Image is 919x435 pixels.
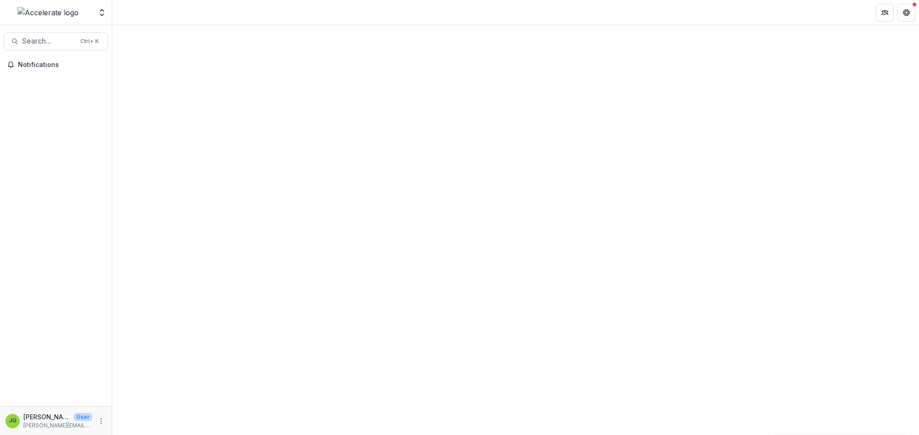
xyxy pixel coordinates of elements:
[9,418,17,424] div: Jason Godfrey
[4,32,108,50] button: Search...
[96,4,108,22] button: Open entity switcher
[23,422,92,430] p: [PERSON_NAME][EMAIL_ADDRESS][PERSON_NAME][DOMAIN_NAME]
[116,6,154,19] nav: breadcrumb
[18,61,105,69] span: Notifications
[22,37,75,45] span: Search...
[23,412,70,422] p: [PERSON_NAME]
[18,7,79,18] img: Accelerate logo
[96,416,106,426] button: More
[74,413,92,421] p: User
[876,4,894,22] button: Partners
[4,58,108,72] button: Notifications
[897,4,915,22] button: Get Help
[79,36,101,46] div: Ctrl + K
